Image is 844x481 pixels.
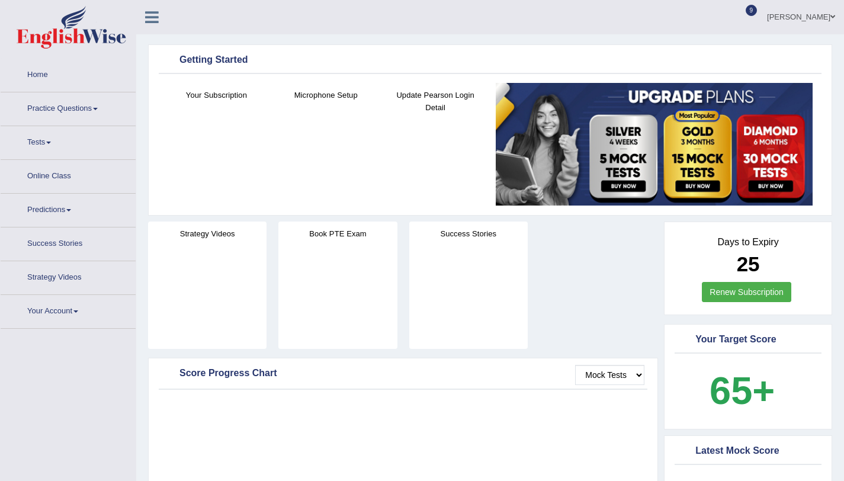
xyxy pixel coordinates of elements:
[387,89,484,114] h4: Update Pearson Login Detail
[1,194,136,223] a: Predictions
[409,227,528,240] h4: Success Stories
[678,331,819,349] div: Your Target Score
[496,83,813,206] img: small5.jpg
[1,59,136,88] a: Home
[168,89,265,101] h4: Your Subscription
[277,89,375,101] h4: Microphone Setup
[1,295,136,325] a: Your Account
[162,52,819,69] div: Getting Started
[678,442,819,460] div: Latest Mock Score
[1,126,136,156] a: Tests
[148,227,267,240] h4: Strategy Videos
[162,365,644,383] div: Score Progress Chart
[702,282,791,302] a: Renew Subscription
[710,369,775,412] b: 65+
[278,227,397,240] h4: Book PTE Exam
[1,92,136,122] a: Practice Questions
[746,5,758,16] span: 9
[678,237,819,248] h4: Days to Expiry
[737,252,760,275] b: 25
[1,227,136,257] a: Success Stories
[1,160,136,190] a: Online Class
[1,261,136,291] a: Strategy Videos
